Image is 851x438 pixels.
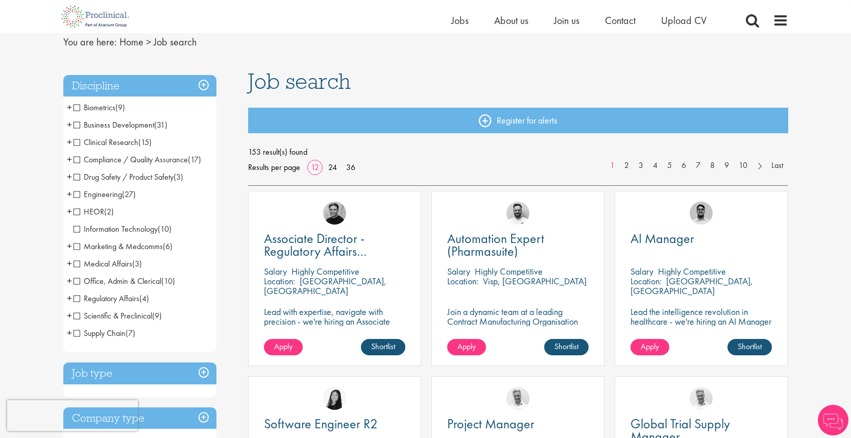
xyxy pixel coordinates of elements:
[74,310,152,321] span: Scientific & Preclinical
[494,14,528,27] a: About us
[74,102,125,113] span: Biometrics
[74,189,136,200] span: Engineering
[67,290,72,306] span: +
[74,258,142,269] span: Medical Affairs
[74,241,173,252] span: Marketing & Medcomms
[719,160,734,172] a: 9
[248,160,300,175] span: Results per page
[74,154,188,165] span: Compliance / Quality Assurance
[74,258,132,269] span: Medical Affairs
[74,206,114,217] span: HEOR
[67,134,72,150] span: +
[554,14,579,27] a: Join us
[139,293,149,304] span: (4)
[115,102,125,113] span: (9)
[630,275,753,297] p: [GEOGRAPHIC_DATA], [GEOGRAPHIC_DATA]
[447,307,589,355] p: Join a dynamic team at a leading Contract Manufacturing Organisation (CMO) and contribute to grou...
[447,230,544,260] span: Automation Expert (Pharmasuite)
[451,14,469,27] a: Jobs
[63,407,216,429] h3: Company type
[74,293,139,304] span: Regulatory Affairs
[67,117,72,132] span: +
[475,265,543,277] p: Highly Competitive
[74,276,161,286] span: Office, Admin & Clerical
[63,362,216,384] h3: Job type
[74,102,115,113] span: Biometrics
[818,405,848,435] img: Chatbot
[74,293,149,304] span: Regulatory Affairs
[74,310,162,321] span: Scientific & Preclinical
[447,415,534,432] span: Project Manager
[74,154,201,165] span: Compliance / Quality Assurance
[264,275,295,287] span: Location:
[248,144,788,160] span: 153 result(s) found
[676,160,691,172] a: 6
[146,35,151,48] span: >
[104,206,114,217] span: (2)
[661,14,707,27] a: Upload CV
[74,189,122,200] span: Engineering
[7,400,138,431] iframe: reCAPTCHA
[630,339,669,355] a: Apply
[447,418,589,430] a: Project Manager
[734,160,752,172] a: 10
[323,202,346,225] img: Peter Duvall
[248,108,788,133] a: Register for alerts
[447,232,589,258] a: Automation Expert (Pharmasuite)
[74,328,135,338] span: Supply Chain
[188,154,201,165] span: (17)
[630,230,694,247] span: AI Manager
[264,275,386,297] p: [GEOGRAPHIC_DATA], [GEOGRAPHIC_DATA]
[74,276,175,286] span: Office, Admin & Clerical
[605,14,636,27] a: Contact
[658,265,726,277] p: Highly Competitive
[766,160,788,172] a: Last
[662,160,677,172] a: 5
[74,206,104,217] span: HEOR
[63,75,216,97] div: Discipline
[506,202,529,225] img: Emile De Beer
[74,224,158,234] span: Information Technology
[274,341,293,352] span: Apply
[74,224,172,234] span: Information Technology
[307,162,323,173] a: 12
[74,172,174,182] span: Drug Safety / Product Safety
[648,160,663,172] a: 4
[74,119,167,130] span: Business Development
[691,160,706,172] a: 7
[126,328,135,338] span: (7)
[132,258,142,269] span: (3)
[67,308,72,323] span: +
[483,275,587,287] p: Visp, [GEOGRAPHIC_DATA]
[630,275,662,287] span: Location:
[67,273,72,288] span: +
[63,35,117,48] span: You are here:
[264,230,367,273] span: Associate Director - Regulatory Affairs Consultant
[122,189,136,200] span: (27)
[264,232,405,258] a: Associate Director - Regulatory Affairs Consultant
[264,339,303,355] a: Apply
[264,418,405,430] a: Software Engineer R2
[138,137,152,148] span: (15)
[705,160,720,172] a: 8
[291,265,359,277] p: Highly Competitive
[690,202,713,225] a: Timothy Deschamps
[323,387,346,410] img: Numhom Sudsok
[361,339,405,355] a: Shortlist
[152,310,162,321] span: (9)
[174,172,183,182] span: (3)
[447,275,478,287] span: Location:
[343,162,359,173] a: 36
[74,328,126,338] span: Supply Chain
[74,137,152,148] span: Clinical Research
[506,387,529,410] a: Joshua Bye
[641,341,659,352] span: Apply
[619,160,634,172] a: 2
[154,35,197,48] span: Job search
[690,387,713,410] img: Joshua Bye
[154,119,167,130] span: (31)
